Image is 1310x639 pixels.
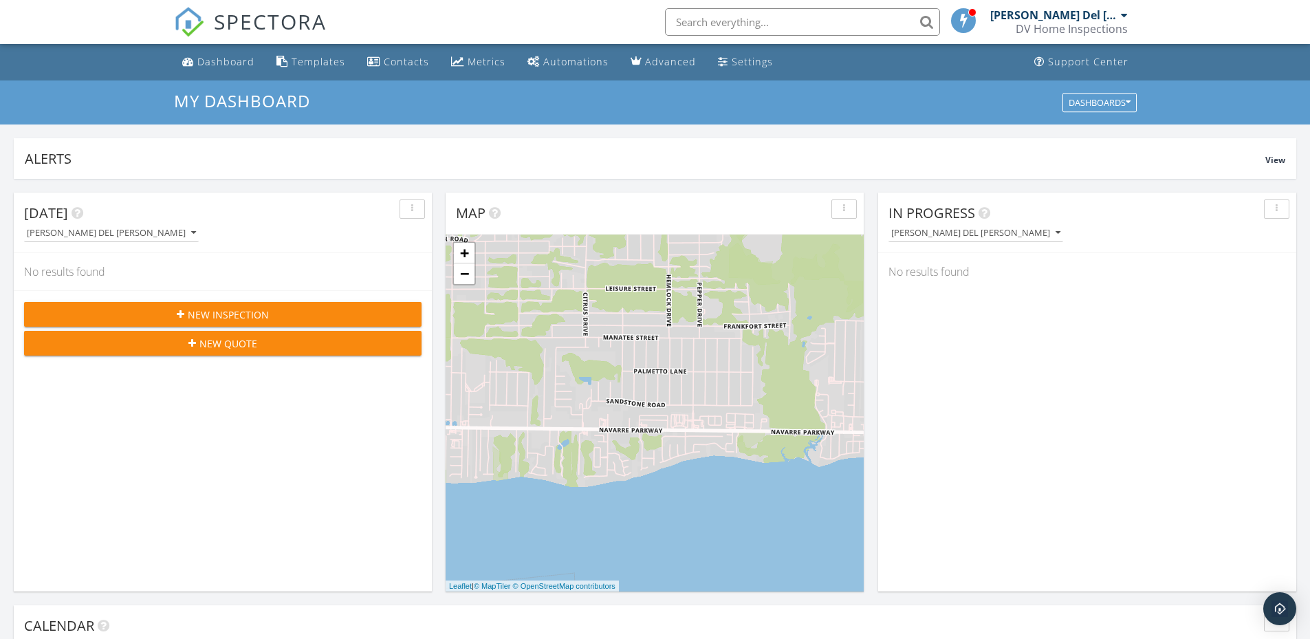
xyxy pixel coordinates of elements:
div: Settings [732,55,773,68]
a: Settings [712,50,778,75]
span: My Dashboard [174,89,310,112]
span: [DATE] [24,204,68,222]
div: Contacts [384,55,429,68]
button: Dashboards [1062,93,1137,112]
div: Advanced [645,55,696,68]
span: Map [456,204,485,222]
div: Open Intercom Messenger [1263,592,1296,625]
div: Dashboards [1069,98,1131,107]
a: Metrics [446,50,511,75]
div: [PERSON_NAME] Del [PERSON_NAME] [891,228,1060,238]
span: New Inspection [188,307,269,322]
a: Zoom in [454,243,474,263]
input: Search everything... [665,8,940,36]
a: © OpenStreetMap contributors [513,582,615,590]
span: View [1265,154,1285,166]
a: SPECTORA [174,19,327,47]
a: © MapTiler [474,582,511,590]
div: [PERSON_NAME] Del [PERSON_NAME] [27,228,196,238]
div: Automations [543,55,609,68]
div: No results found [14,253,432,290]
a: Advanced [625,50,701,75]
div: Metrics [468,55,505,68]
div: | [446,581,619,592]
a: Automations (Basic) [522,50,614,75]
div: Dashboard [197,55,254,68]
a: Dashboard [177,50,260,75]
div: Support Center [1048,55,1128,68]
div: DV Home Inspections [1016,22,1128,36]
span: SPECTORA [214,7,327,36]
div: [PERSON_NAME] Del [PERSON_NAME] [990,8,1117,22]
a: Support Center [1029,50,1134,75]
div: No results found [878,253,1296,290]
div: Templates [292,55,345,68]
button: [PERSON_NAME] Del [PERSON_NAME] [24,224,199,243]
a: Templates [271,50,351,75]
img: The Best Home Inspection Software - Spectora [174,7,204,37]
button: [PERSON_NAME] Del [PERSON_NAME] [888,224,1063,243]
a: Zoom out [454,263,474,284]
a: Leaflet [449,582,472,590]
span: New Quote [199,336,257,351]
button: New Inspection [24,302,422,327]
button: New Quote [24,331,422,356]
div: Alerts [25,149,1265,168]
span: Calendar [24,616,94,635]
span: In Progress [888,204,975,222]
a: Contacts [362,50,435,75]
